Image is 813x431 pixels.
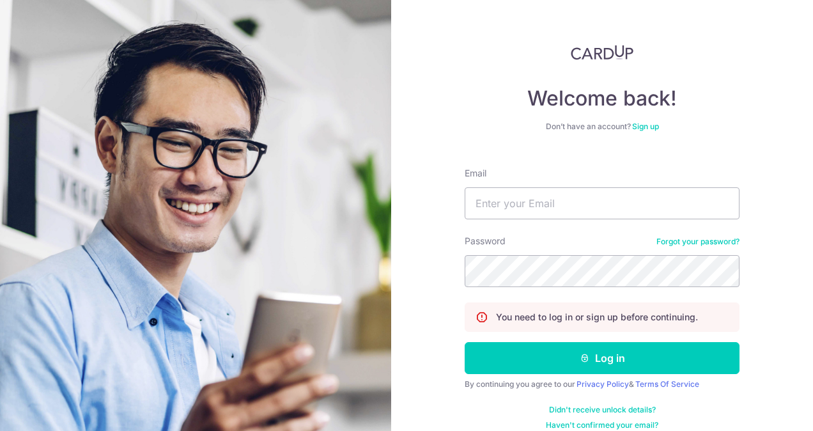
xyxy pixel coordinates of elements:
button: Log in [465,342,739,374]
a: Sign up [632,121,659,131]
a: Terms Of Service [635,379,699,389]
a: Haven't confirmed your email? [546,420,658,430]
img: CardUp Logo [571,45,633,60]
label: Password [465,235,506,247]
h4: Welcome back! [465,86,739,111]
a: Privacy Policy [577,379,629,389]
label: Email [465,167,486,180]
div: By continuing you agree to our & [465,379,739,389]
div: Don’t have an account? [465,121,739,132]
input: Enter your Email [465,187,739,219]
p: You need to log in or sign up before continuing. [496,311,698,324]
a: Didn't receive unlock details? [549,405,656,415]
a: Forgot your password? [656,237,739,247]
